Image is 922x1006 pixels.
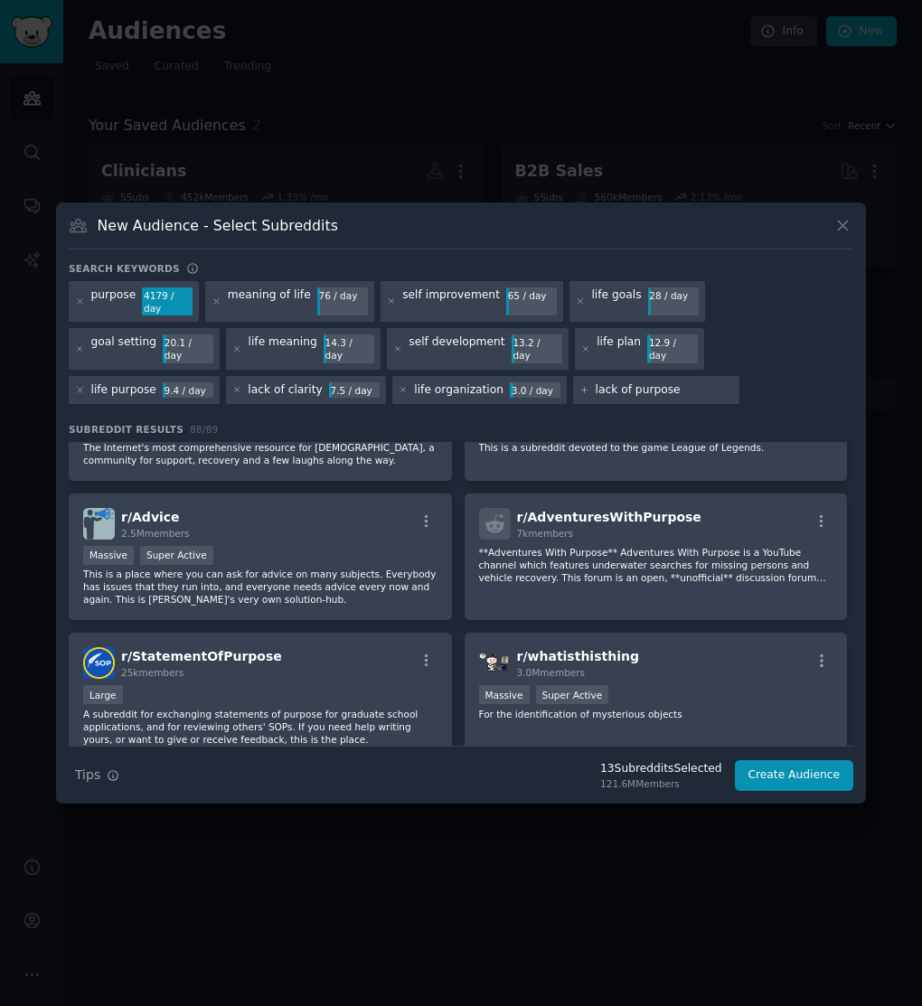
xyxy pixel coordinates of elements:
div: self improvement [402,287,500,316]
div: life organization [414,382,503,399]
p: This is a subreddit devoted to the game League of Legends. [479,441,833,454]
span: Tips [75,766,100,785]
p: This is a place where you can ask for advice on many subjects. Everybody has issues that they run... [83,568,437,606]
div: meaning of life [228,287,311,316]
div: goal setting [91,334,157,363]
div: Massive [83,546,134,565]
div: 7.5 / day [329,382,380,399]
div: 13 Subreddit s Selected [600,761,721,777]
span: 3.0M members [517,667,586,678]
div: life meaning [249,334,317,363]
p: **Adventures With Purpose** Adventures With Purpose is a YouTube channel which features underwate... [479,546,833,584]
div: purpose [91,287,136,316]
div: life purpose [91,382,156,399]
div: 121.6M Members [600,777,721,790]
p: The Internet's most comprehensive resource for [DEMOGRAPHIC_DATA], a community for support, recov... [83,441,437,466]
div: 4179 / day [142,287,193,316]
div: 12.9 / day [647,334,698,363]
span: 88 / 89 [190,424,219,435]
span: 2.5M members [121,528,190,539]
span: r/ AdventuresWithPurpose [517,510,701,524]
p: For the identification of mysterious objects [479,708,833,720]
div: Super Active [140,546,213,565]
div: 28 / day [648,287,699,304]
p: A subreddit for exchanging statements of purpose for graduate school applications, and for review... [83,708,437,746]
div: life plan [597,334,641,363]
button: Tips [69,759,126,791]
span: Subreddit Results [69,423,183,436]
img: whatisthisthing [479,647,511,679]
div: lack of clarity [248,382,322,399]
h3: Search keywords [69,262,180,275]
span: r/ whatisthisthing [517,649,639,663]
div: 13.2 / day [512,334,562,363]
div: 3.0 / day [510,382,560,399]
span: r/ Advice [121,510,180,524]
span: r/ StatementOfPurpose [121,649,282,663]
img: Advice [83,508,115,540]
span: 7k members [517,528,574,539]
input: New Keyword [596,382,733,399]
div: 14.3 / day [324,334,374,363]
div: 9.4 / day [163,382,213,399]
div: Large [83,685,123,704]
button: Create Audience [735,760,854,791]
div: Massive [479,685,530,704]
div: Super Active [536,685,609,704]
div: life goals [591,287,641,316]
div: 65 / day [506,287,557,304]
div: 20.1 / day [163,334,213,363]
h3: New Audience - Select Subreddits [98,216,338,235]
img: StatementOfPurpose [83,647,115,679]
span: 25k members [121,667,183,678]
div: self development [409,334,504,363]
div: 76 / day [317,287,368,304]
